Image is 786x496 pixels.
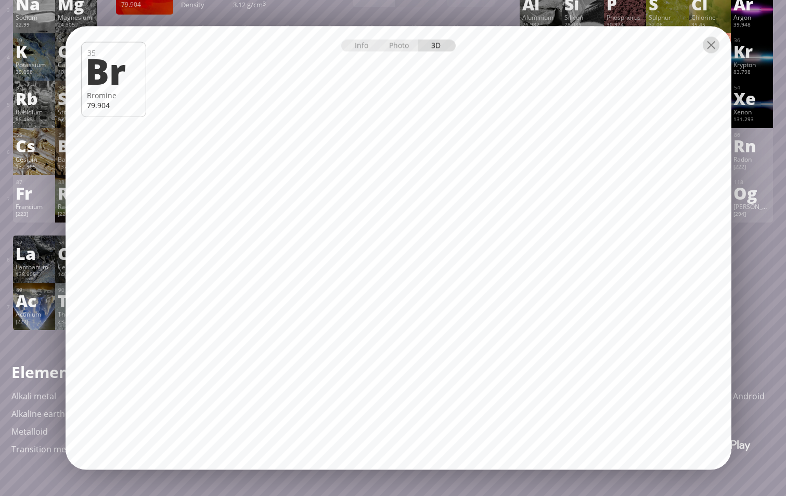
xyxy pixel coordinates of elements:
[733,69,770,77] div: 83.798
[87,90,140,100] div: Bromine
[58,13,95,21] div: Magnesium
[58,211,95,219] div: [226]
[11,361,266,383] h1: Element types
[16,90,53,107] div: Rb
[11,390,56,402] a: Alkali metal
[58,132,95,138] div: 56
[564,21,601,30] div: 28.085
[58,116,95,124] div: 87.62
[58,37,95,44] div: 20
[733,202,770,211] div: [PERSON_NAME]
[607,21,643,30] div: 30.974
[16,132,53,138] div: 55
[16,163,53,172] div: 132.905
[381,40,418,52] div: Photo
[58,318,95,327] div: 232.038
[522,13,559,21] div: Aluminium
[733,185,770,201] div: Og
[58,202,95,211] div: Radium
[733,108,770,116] div: Xenon
[733,116,770,124] div: 131.293
[734,179,770,186] div: 118
[733,211,770,219] div: [294]
[16,137,53,154] div: Cs
[564,13,601,21] div: Silicon
[58,239,95,246] div: 58
[58,155,95,163] div: Barium
[11,443,76,455] a: Transition metal
[16,13,53,21] div: Sodium
[58,292,95,309] div: Th
[58,69,95,77] div: 40.078
[16,271,53,279] div: 138.905
[733,90,770,107] div: Xe
[649,13,686,21] div: Sulphur
[733,43,770,59] div: Kr
[16,84,53,91] div: 37
[734,37,770,44] div: 36
[733,13,770,21] div: Argon
[733,163,770,172] div: [222]
[16,108,53,116] div: Rubidium
[58,263,95,271] div: Cerium
[11,408,89,420] a: Alkaline earth metal
[734,132,770,138] div: 86
[16,310,53,318] div: Actinium
[58,60,95,69] div: Calcium
[691,13,728,21] div: Chlorine
[16,179,53,186] div: 87
[16,155,53,163] div: Cesium
[16,318,53,327] div: [227]
[58,84,95,91] div: 38
[16,60,53,69] div: Potassium
[733,21,770,30] div: 39.948
[733,137,770,154] div: Rn
[16,21,53,30] div: 22.99
[16,292,53,309] div: Ac
[649,21,686,30] div: 32.06
[58,137,95,154] div: Ba
[16,43,53,59] div: K
[58,310,95,318] div: Thorium
[522,21,559,30] div: 26.982
[58,90,95,107] div: Sr
[16,263,53,271] div: Lanthanum
[58,163,95,172] div: 137.327
[16,37,53,44] div: 19
[16,211,53,219] div: [223]
[58,271,95,279] div: 140.116
[58,286,95,293] div: 90
[734,84,770,91] div: 54
[733,60,770,69] div: Krypton
[85,53,139,88] div: Br
[607,13,643,21] div: Phosphorus
[16,286,53,293] div: 89
[16,239,53,246] div: 57
[691,21,728,30] div: 35.45
[58,179,95,186] div: 88
[16,69,53,77] div: 39.098
[16,202,53,211] div: Francium
[16,116,53,124] div: 85.468
[58,245,95,262] div: Ce
[58,185,95,201] div: Ra
[58,21,95,30] div: 24.305
[58,43,95,59] div: Ca
[11,426,48,437] a: Metalloid
[341,40,381,52] div: Info
[733,155,770,163] div: Radon
[87,100,140,110] div: 79.904
[16,185,53,201] div: Fr
[58,108,95,116] div: Strontium
[16,245,53,262] div: La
